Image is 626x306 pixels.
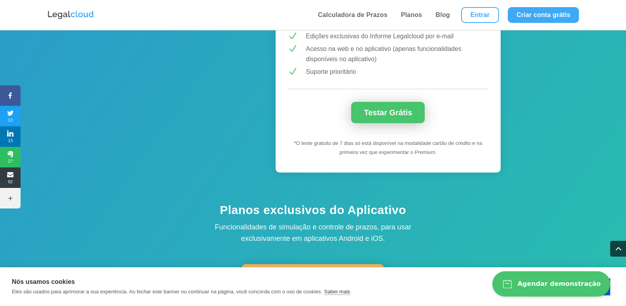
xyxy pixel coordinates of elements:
[175,202,452,222] h4: Planos exclusivos do Aplicativo
[289,139,487,157] p: *O teste gratuito de 7 dias só está disponível na modalidade cartão de crédito e na primeira vez ...
[287,44,297,54] span: N
[351,102,425,123] a: Testar Grátis
[508,7,579,23] a: Criar conta grátis
[195,222,432,244] p: Funcionalidades de simulação e controle de prazos, para usar exclusivamente em aplicativos Androi...
[47,10,95,20] img: Logo da Legalcloud
[461,7,499,23] a: Entrar
[12,289,322,295] p: Eles são usados para aprimorar a sua experiência. Ao fechar este banner ou continuar na página, v...
[287,67,297,77] span: N
[287,31,297,41] span: N
[306,67,489,77] p: Suporte prioritário
[306,44,489,64] p: Acesso na web e no aplicativo (apenas funcionalidades disponíveis no aplicativo)
[12,278,75,285] strong: Nós usamos cookies
[324,289,350,295] a: Saber mais
[306,31,489,41] p: Edições exclusivas do Informe Legalcloud por e-mail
